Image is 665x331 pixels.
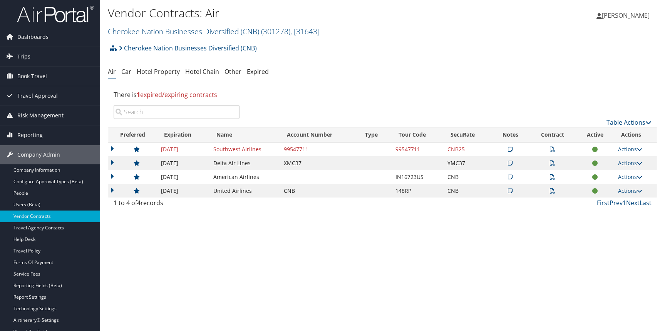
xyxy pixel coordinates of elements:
[114,105,240,119] input: Search
[492,127,529,142] th: Notes: activate to sort column ascending
[157,156,209,170] td: [DATE]
[596,4,657,27] a: [PERSON_NAME]
[358,127,392,142] th: Type: activate to sort column ascending
[614,127,657,142] th: Actions
[576,127,614,142] th: Active: activate to sort column ascending
[137,67,180,76] a: Hotel Property
[290,26,320,37] span: , [ 31643 ]
[602,11,650,20] span: [PERSON_NAME]
[209,127,280,142] th: Name: activate to sort column ascending
[224,67,241,76] a: Other
[157,127,209,142] th: Expiration: activate to sort column descending
[108,5,474,21] h1: Vendor Contracts: Air
[618,187,642,194] a: Actions
[529,127,576,142] th: Contract: activate to sort column ascending
[280,127,358,142] th: Account Number: activate to sort column ascending
[618,145,642,153] a: Actions
[119,40,257,56] a: Cherokee Nation Businesses Diversified (CNB)
[137,199,141,207] span: 4
[392,184,444,198] td: 148RP
[17,67,47,86] span: Book Travel
[17,47,30,66] span: Trips
[137,90,140,99] strong: 1
[618,173,642,181] a: Actions
[157,142,209,156] td: [DATE]
[157,184,209,198] td: [DATE]
[209,184,280,198] td: United Airlines
[209,170,280,184] td: American Airlines
[618,159,642,167] a: Actions
[209,142,280,156] td: Southwest Airlines
[108,127,157,142] th: Preferred: activate to sort column ascending
[261,26,290,37] span: ( 301278 )
[108,26,320,37] a: Cherokee Nation Businesses Diversified (CNB)
[108,67,116,76] a: Air
[597,199,610,207] a: First
[392,170,444,184] td: IN16723US
[137,90,217,99] span: expired/expiring contracts
[610,199,623,207] a: Prev
[444,156,492,170] td: XMC37
[17,145,60,164] span: Company Admin
[17,106,64,125] span: Risk Management
[640,199,652,207] a: Last
[247,67,269,76] a: Expired
[121,67,131,76] a: Car
[185,67,219,76] a: Hotel Chain
[17,86,58,105] span: Travel Approval
[280,184,358,198] td: CNB
[209,156,280,170] td: Delta Air Lines
[606,118,652,127] a: Table Actions
[392,127,444,142] th: Tour Code: activate to sort column ascending
[108,84,657,105] div: There is
[17,5,94,23] img: airportal-logo.png
[114,198,240,211] div: 1 to 4 of records
[392,142,444,156] td: 99547711
[623,199,626,207] a: 1
[444,170,492,184] td: CNB
[157,170,209,184] td: [DATE]
[17,125,43,145] span: Reporting
[444,127,492,142] th: SecuRate: activate to sort column ascending
[444,184,492,198] td: CNB
[280,142,358,156] td: 99547711
[17,27,49,47] span: Dashboards
[626,199,640,207] a: Next
[444,142,492,156] td: CNB25
[280,156,358,170] td: XMC37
